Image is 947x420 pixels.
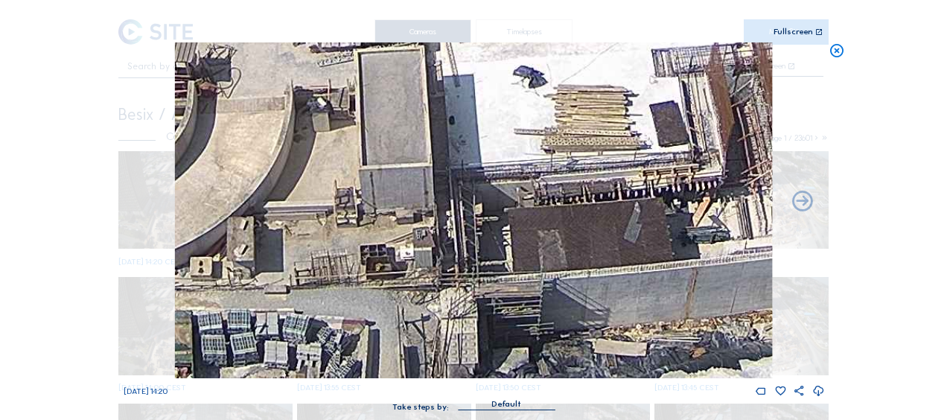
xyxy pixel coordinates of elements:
[392,403,449,411] div: Take steps by:
[124,386,168,396] span: [DATE] 14:20
[774,28,813,36] div: Fullscreen
[790,190,814,214] i: Back
[458,398,555,410] div: Default
[491,398,521,411] div: Default
[175,42,772,378] img: Image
